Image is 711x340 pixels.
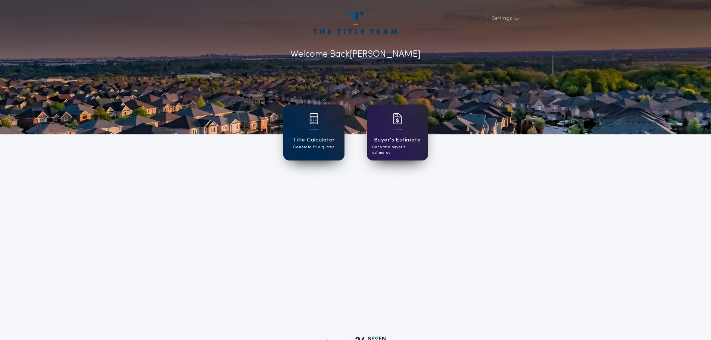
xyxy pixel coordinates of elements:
h1: Title Calculator [292,136,335,144]
img: card icon [309,113,318,124]
a: card iconTitle CalculatorGenerate title quotes [283,105,344,160]
a: card iconBuyer's EstimateGenerate buyer's estimates [367,105,428,160]
button: Settings [487,12,522,25]
img: account-logo [314,12,397,34]
p: Welcome Back [PERSON_NAME] [290,48,421,61]
img: card icon [393,113,402,124]
h1: Buyer's Estimate [374,136,421,144]
p: Generate buyer's estimates [372,144,423,156]
p: Generate title quotes [293,144,334,150]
